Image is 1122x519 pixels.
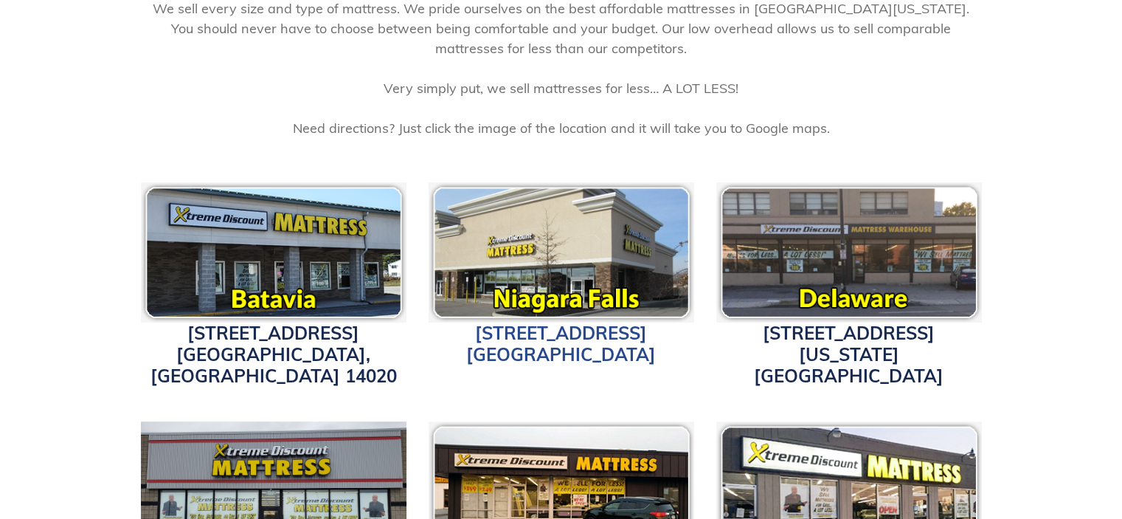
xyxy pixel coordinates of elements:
a: [STREET_ADDRESS][GEOGRAPHIC_DATA], [GEOGRAPHIC_DATA] 14020 [150,322,397,387]
img: pf-c8c7db02--bataviaicon.png [141,182,406,323]
a: [STREET_ADDRESS][US_STATE][GEOGRAPHIC_DATA] [754,322,943,387]
a: [STREET_ADDRESS][GEOGRAPHIC_DATA] [466,322,656,365]
img: pf-118c8166--delawareicon.png [716,182,982,323]
img: Xtreme Discount Mattress Niagara Falls [429,182,694,323]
